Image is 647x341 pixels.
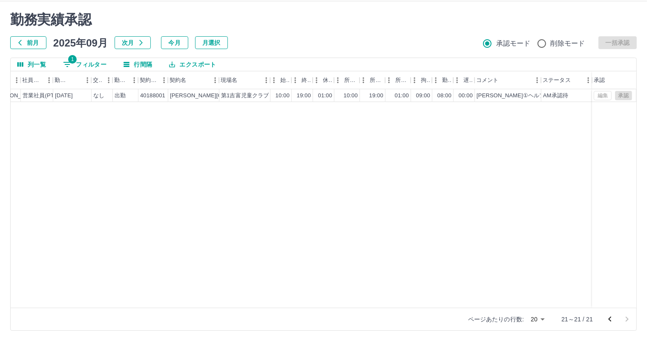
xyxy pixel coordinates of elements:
div: 終業 [302,71,311,89]
div: 20 [527,313,548,326]
div: 契約コード [140,71,158,89]
div: 遅刻等 [453,71,474,89]
div: 勤務区分 [112,71,138,89]
button: メニュー [102,74,115,87]
div: 社員区分 [22,71,43,89]
div: 営業社員(PT契約) [23,92,67,100]
div: 勤務 [432,71,453,89]
div: 現場名 [219,71,270,89]
div: 勤務 [442,71,451,89]
button: メニュー [451,74,463,87]
div: 19:00 [369,92,383,100]
button: メニュー [310,74,323,87]
button: メニュー [128,74,141,87]
p: 21～21 / 21 [561,315,593,324]
div: 所定休憩 [385,71,411,89]
div: 所定終業 [370,71,383,89]
button: 次月 [115,36,151,49]
div: コメント [474,71,541,89]
div: 00:00 [459,92,473,100]
div: 遅刻等 [463,71,473,89]
div: ステータス [543,71,571,89]
div: 終業 [291,71,313,89]
div: 所定開始 [334,71,359,89]
div: コメント [476,71,499,89]
div: 休憩 [323,71,332,89]
button: 前月 [10,36,46,49]
div: 勤務日 [55,71,69,89]
div: 08:00 [437,92,451,100]
button: 行間隔 [117,58,159,71]
div: [DATE] [55,92,73,100]
button: メニュー [531,74,543,87]
button: メニュー [408,74,421,87]
button: メニュー [209,74,221,87]
div: 10:00 [276,92,290,100]
div: 勤務区分 [114,71,128,89]
button: ソート [69,74,81,86]
div: [PERSON_NAME][GEOGRAPHIC_DATA] [170,92,275,100]
div: 現場名 [221,71,237,89]
div: 契約名 [168,71,219,89]
div: ステータス [541,71,592,89]
button: 月選択 [195,36,228,49]
button: メニュー [582,74,595,87]
span: 削除モード [551,38,585,49]
div: 所定開始 [344,71,358,89]
div: 10:00 [344,92,358,100]
button: フィルター表示 [56,58,113,71]
div: [PERSON_NAME]①ヘルプ 通0 支払票有り [477,92,593,100]
button: メニュー [429,74,442,87]
button: 今月 [161,36,188,49]
div: 契約コード [138,71,168,89]
button: メニュー [289,74,302,87]
div: 拘束 [421,71,430,89]
div: 交通費 [93,71,102,89]
div: 拘束 [411,71,432,89]
button: メニュー [331,74,344,87]
div: 交通費 [91,71,112,89]
button: 前のページへ [601,311,618,328]
div: 承認 [594,71,605,89]
div: 休憩 [313,71,334,89]
div: 契約名 [170,71,186,89]
div: なし [93,92,104,100]
div: 09:00 [416,92,430,100]
div: 所定休憩 [395,71,409,89]
button: メニュー [267,74,280,87]
button: メニュー [382,74,395,87]
span: 承認モード [496,38,531,49]
button: 列選択 [11,58,53,71]
h5: 2025年09月 [53,36,108,49]
div: 01:00 [395,92,409,100]
div: 出勤 [115,92,126,100]
h2: 勤務実績承認 [10,12,637,28]
button: メニュー [81,74,94,87]
div: 01:00 [318,92,332,100]
div: AM承認待 [543,92,568,100]
div: 第1吉富児童クラブ [221,92,269,100]
button: エクスポート [162,58,223,71]
p: ページあたりの行数: [468,315,524,324]
button: メニュー [357,74,370,87]
button: メニュー [260,74,273,87]
div: 40188001 [140,92,165,100]
div: 始業 [270,71,291,89]
div: 始業 [280,71,290,89]
button: メニュー [43,74,55,87]
button: メニュー [158,74,170,87]
div: 勤務日 [53,71,91,89]
div: 19:00 [297,92,311,100]
span: 1 [68,55,77,64]
div: 承認 [592,71,636,89]
div: 社員区分 [20,71,53,89]
div: 所定終業 [359,71,385,89]
button: メニュー [10,74,23,87]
